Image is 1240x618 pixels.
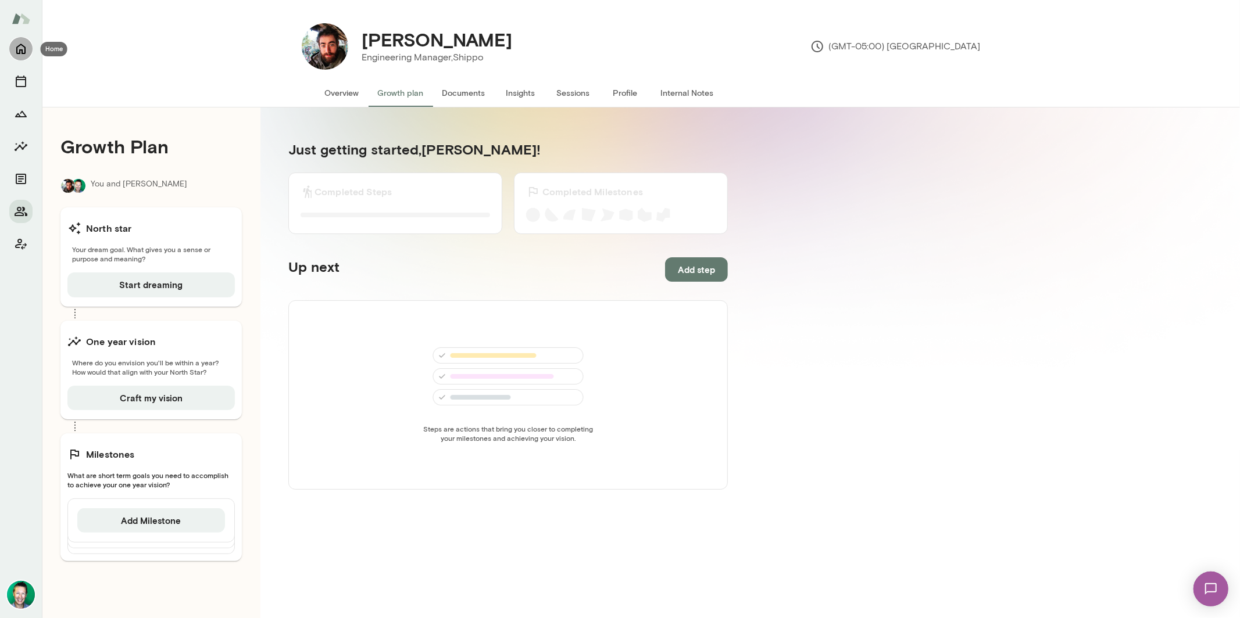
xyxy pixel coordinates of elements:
img: Michael Musslewhite [61,179,75,193]
button: Overview [316,79,369,107]
button: Documents [433,79,495,107]
span: Steps are actions that bring you closer to completing your milestones and achieving your vision. [420,424,596,443]
h5: Up next [288,257,340,282]
img: Brian Lawrence [72,179,85,193]
button: Growth Plan [9,102,33,125]
button: Members [9,200,33,223]
h4: [PERSON_NAME] [362,28,513,51]
h6: Milestones [86,447,135,461]
div: Add Milestone [67,498,235,542]
button: Sessions [9,70,33,93]
img: Brian Lawrence [7,581,35,609]
img: Michael Musslewhite [302,23,348,70]
div: Home [41,42,67,56]
span: Your dream goal. What gives you a sense or purpose and meaning? [67,245,235,263]
h6: One year vision [86,335,156,348]
h4: Growth Plan [60,135,242,157]
button: Insights [495,79,547,107]
button: Craft my vision [67,386,235,410]
button: Sessions [547,79,599,107]
button: Growth plan [369,79,433,107]
p: Engineering Manager, Shippo [362,51,513,64]
button: Insights [9,135,33,158]
h6: Completed Milestones [542,185,643,199]
button: Profile [599,79,652,107]
p: (GMT-05:00) [GEOGRAPHIC_DATA] [810,39,981,53]
button: Documents [9,167,33,191]
img: Mento [12,8,30,30]
h6: North star [86,221,132,235]
button: Client app [9,232,33,256]
span: What are short term goals you need to accomplish to achieve your one year vision? [67,470,235,489]
p: You and [PERSON_NAME] [91,178,187,193]
button: Home [9,37,33,60]
h5: Just getting started, [PERSON_NAME] ! [288,140,728,159]
span: Where do you envision you'll be within a year? How would that align with your North Star? [67,358,235,376]
button: Start dreaming [67,272,235,297]
h6: Completed Steps [315,185,392,199]
button: Add Milestone [77,508,225,533]
button: Add step [665,257,728,282]
button: Internal Notes [652,79,723,107]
